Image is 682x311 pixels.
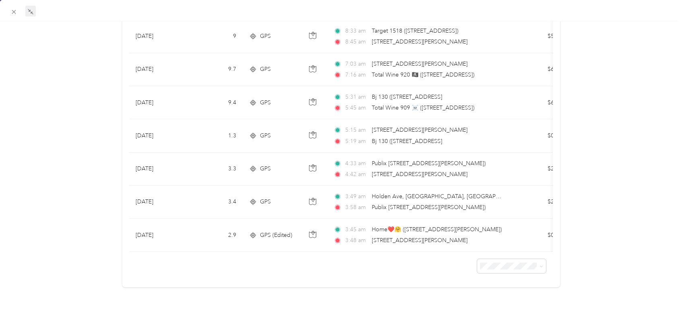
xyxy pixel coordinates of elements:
span: Home❤️🤗 ([STREET_ADDRESS][PERSON_NAME]) [372,226,502,233]
span: Bj 130 ([STREET_ADDRESS] [372,93,442,100]
td: [DATE] [129,86,190,119]
span: 5:45 am [345,104,368,112]
td: $5.81 [512,20,569,53]
td: 9 [190,20,243,53]
td: [DATE] [129,20,190,53]
span: Publix [STREET_ADDRESS][PERSON_NAME]) [372,160,486,167]
span: 5:19 am [345,137,368,146]
span: Total Wine 920 🏴‍☠️ ([STREET_ADDRESS]) [372,71,474,78]
span: [STREET_ADDRESS][PERSON_NAME] [372,171,468,178]
td: 9.4 [190,86,243,119]
td: $6.26 [512,53,569,86]
span: Bj 130 ([STREET_ADDRESS] [372,138,442,145]
span: 3:48 am [345,236,368,245]
span: GPS [260,98,271,107]
span: Publix [STREET_ADDRESS][PERSON_NAME]) [372,204,486,211]
span: 7:03 am [345,60,368,68]
span: 5:15 am [345,126,368,135]
td: [DATE] [129,53,190,86]
td: [DATE] [129,119,190,152]
span: 4:33 am [345,159,368,168]
span: [STREET_ADDRESS][PERSON_NAME] [372,126,468,133]
span: 5:31 am [345,93,368,102]
td: 3.4 [190,186,243,219]
td: [DATE] [129,186,190,219]
span: GPS [260,197,271,206]
span: GPS [260,164,271,173]
td: 1.3 [190,119,243,152]
span: 3:45 am [345,225,368,234]
td: 3.3 [190,153,243,186]
span: Target 1518 ([STREET_ADDRESS]) [372,27,458,34]
td: [DATE] [129,219,190,252]
iframe: Everlance-gr Chat Button Frame [637,266,682,311]
td: $0.84 [512,119,569,152]
span: 4:42 am [345,170,368,179]
span: [STREET_ADDRESS][PERSON_NAME] [372,38,468,45]
span: GPS [260,65,271,74]
span: Total Wine 909 ☠️ ([STREET_ADDRESS]) [372,104,474,111]
td: 9.7 [190,53,243,86]
span: [STREET_ADDRESS][PERSON_NAME] [372,60,468,67]
span: 8:33 am [345,27,368,35]
td: $0.00 [512,219,569,252]
td: [DATE] [129,153,190,186]
span: GPS (Edited) [260,231,292,240]
span: GPS [260,131,271,140]
td: 2.9 [190,219,243,252]
span: 3:49 am [345,192,368,201]
span: 3:58 am [345,203,368,212]
span: [STREET_ADDRESS][PERSON_NAME] [372,237,468,244]
span: Holden Ave, [GEOGRAPHIC_DATA], [GEOGRAPHIC_DATA] [372,193,525,200]
td: $2.13 [512,153,569,186]
span: 7:16 am [345,70,368,79]
span: GPS [260,32,271,41]
td: $6.06 [512,86,569,119]
span: 8:45 am [345,37,368,46]
td: $2.19 [512,186,569,219]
